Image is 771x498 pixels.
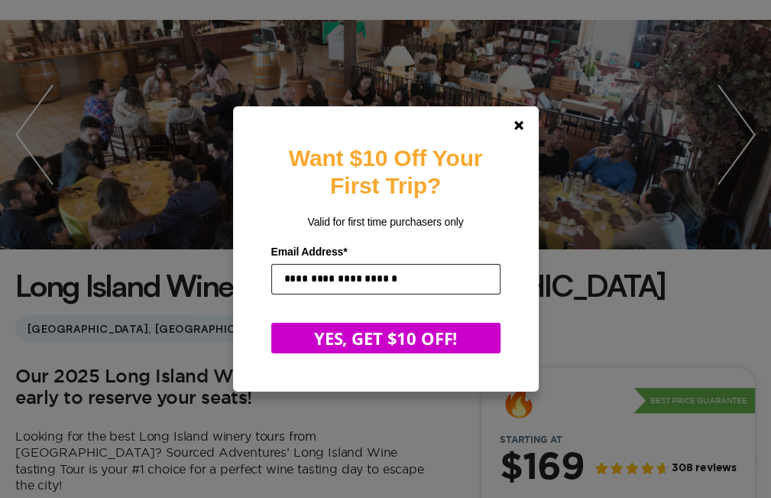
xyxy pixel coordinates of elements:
[289,145,482,198] strong: Want $10 Off Your First Trip?
[271,323,501,353] button: YES, GET $10 OFF!
[271,240,501,264] label: Email Address
[307,216,463,228] span: Valid for first time purchasers only
[501,107,537,144] a: Close
[343,246,347,258] span: Required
